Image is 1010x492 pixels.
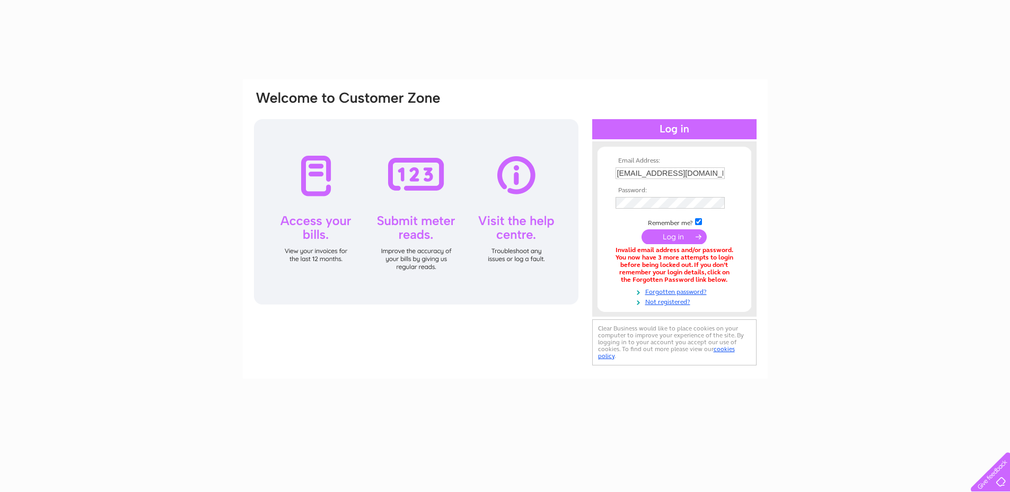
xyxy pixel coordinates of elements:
[613,217,736,227] td: Remember me?
[616,296,736,306] a: Not registered?
[642,229,707,244] input: Submit
[598,345,735,360] a: cookies policy
[616,286,736,296] a: Forgotten password?
[616,247,733,283] div: Invalid email address and/or password. You now have 3 more attempts to login before being locked ...
[592,319,757,365] div: Clear Business would like to place cookies on your computer to improve your experience of the sit...
[613,187,736,194] th: Password:
[613,157,736,165] th: Email Address:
